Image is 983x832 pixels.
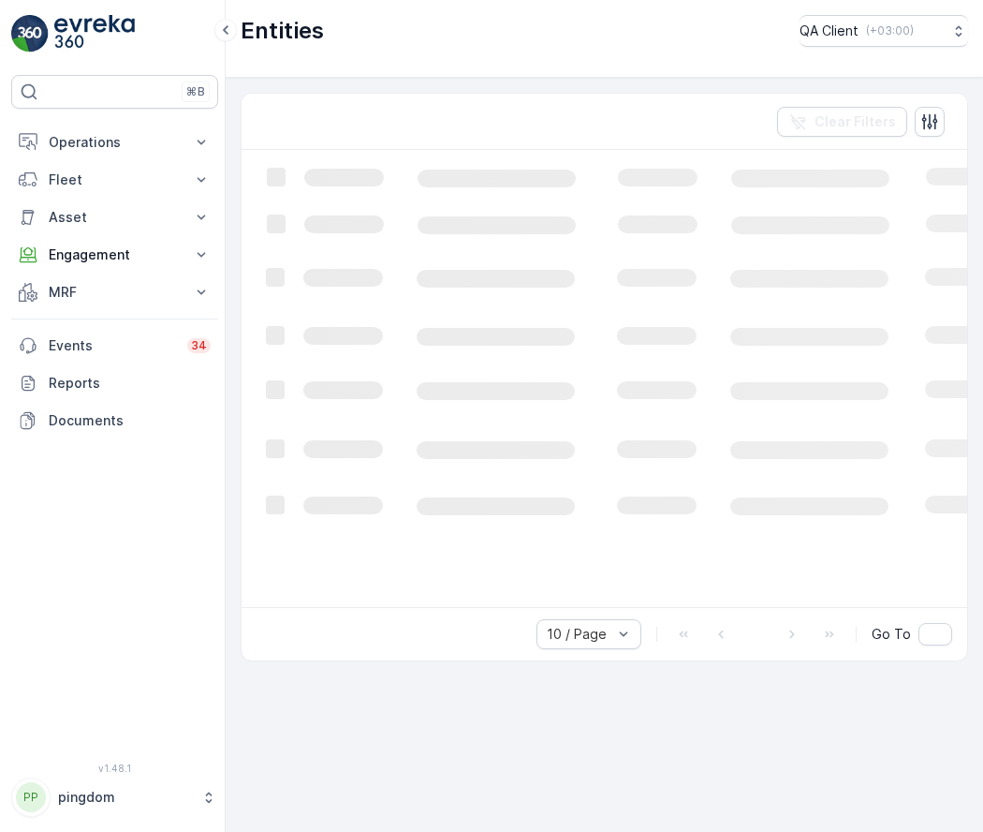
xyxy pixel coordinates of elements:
img: logo_light-DOdMpM7g.png [54,15,135,52]
button: MRF [11,274,218,311]
p: Operations [49,133,181,152]
p: 34 [191,338,207,353]
p: Documents [49,411,211,430]
button: Operations [11,124,218,161]
button: Clear Filters [777,107,907,137]
p: ⌘B [186,84,205,99]
p: Fleet [49,171,181,189]
p: pingdom [58,788,192,807]
a: Events34 [11,327,218,364]
p: Events [49,336,176,355]
p: Engagement [49,245,181,264]
span: v 1.48.1 [11,763,218,774]
button: Engagement [11,236,218,274]
img: logo [11,15,49,52]
p: QA Client [800,22,858,40]
p: MRF [49,283,181,302]
span: Go To [872,625,911,644]
p: Asset [49,208,181,227]
p: ( +03:00 ) [866,23,914,38]
button: PPpingdom [11,778,218,817]
button: Asset [11,199,218,236]
p: Entities [241,16,324,46]
div: PP [16,782,46,812]
a: Reports [11,364,218,402]
button: QA Client(+03:00) [800,15,968,47]
p: Reports [49,374,211,393]
button: Fleet [11,161,218,199]
p: Clear Filters [814,112,896,131]
a: Documents [11,402,218,439]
